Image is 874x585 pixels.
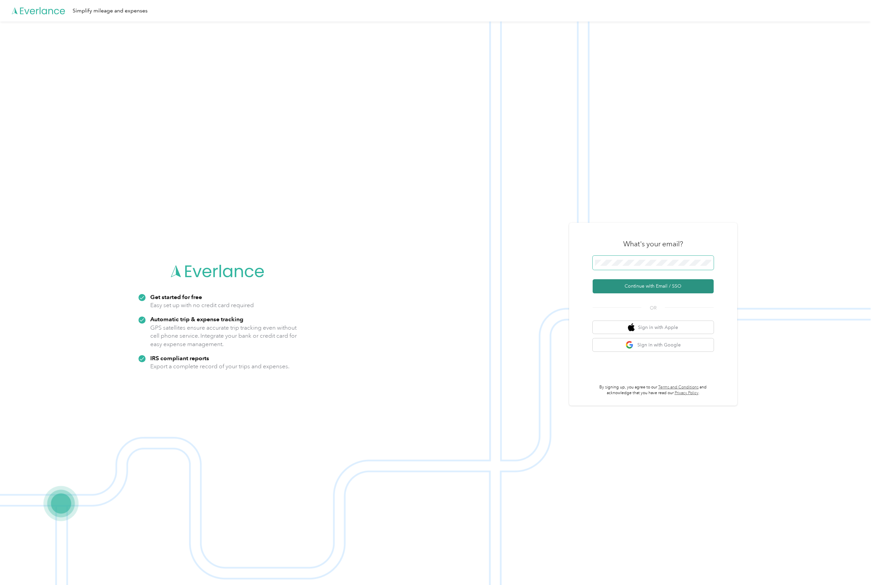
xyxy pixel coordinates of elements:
[658,385,699,390] a: Terms and Conditions
[593,321,714,334] button: apple logoSign in with Apple
[626,341,634,349] img: google logo
[641,304,665,311] span: OR
[623,239,683,249] h3: What's your email?
[73,7,148,15] div: Simplify mileage and expenses
[150,354,209,362] strong: IRS compliant reports
[628,323,635,332] img: apple logo
[150,301,254,309] p: Easy set up with no credit card required
[150,293,202,300] strong: Get started for free
[675,390,699,395] a: Privacy Policy
[593,384,714,396] p: By signing up, you agree to our and acknowledge that you have read our .
[150,324,297,348] p: GPS satellites ensure accurate trip tracking even without cell phone service. Integrate your bank...
[150,316,243,323] strong: Automatic trip & expense tracking
[593,279,714,293] button: Continue with Email / SSO
[593,338,714,351] button: google logoSign in with Google
[150,362,289,371] p: Export a complete record of your trips and expenses.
